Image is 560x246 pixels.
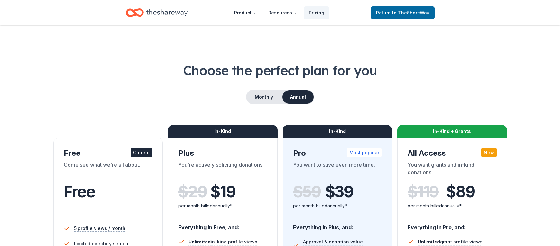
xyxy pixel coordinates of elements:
[131,148,152,157] div: Current
[293,202,382,210] div: per month billed annually*
[418,239,440,244] span: Unlimited
[418,239,482,244] span: grant profile views
[263,6,302,19] button: Resources
[168,125,278,138] div: In-Kind
[304,6,329,19] a: Pricing
[282,90,314,104] button: Annual
[293,218,382,232] div: Everything in Plus, and:
[210,183,235,201] span: $ 19
[178,202,267,210] div: per month billed annually*
[229,6,262,19] button: Product
[481,148,497,157] div: New
[371,6,435,19] a: Returnto TheShareWay
[247,90,281,104] button: Monthly
[408,148,497,158] div: All Access
[229,5,329,20] nav: Main
[283,125,392,138] div: In-Kind
[74,224,125,232] span: 5 profile views / month
[126,5,188,20] a: Home
[64,182,95,201] span: Free
[392,10,429,15] span: to TheShareWay
[178,161,267,179] div: You're actively soliciting donations.
[188,239,257,244] span: in-kind profile views
[64,148,153,158] div: Free
[188,239,211,244] span: Unlimited
[26,61,534,79] h1: Choose the perfect plan for you
[293,148,382,158] div: Pro
[397,125,507,138] div: In-Kind + Grants
[178,148,267,158] div: Plus
[347,148,382,157] div: Most popular
[446,183,475,201] span: $ 89
[408,202,497,210] div: per month billed annually*
[408,218,497,232] div: Everything in Pro, and:
[325,183,353,201] span: $ 39
[178,218,267,232] div: Everything in Free, and:
[64,161,153,179] div: Come see what we're all about.
[376,9,429,17] span: Return
[293,161,382,179] div: You want to save even more time.
[408,161,497,179] div: You want grants and in-kind donations!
